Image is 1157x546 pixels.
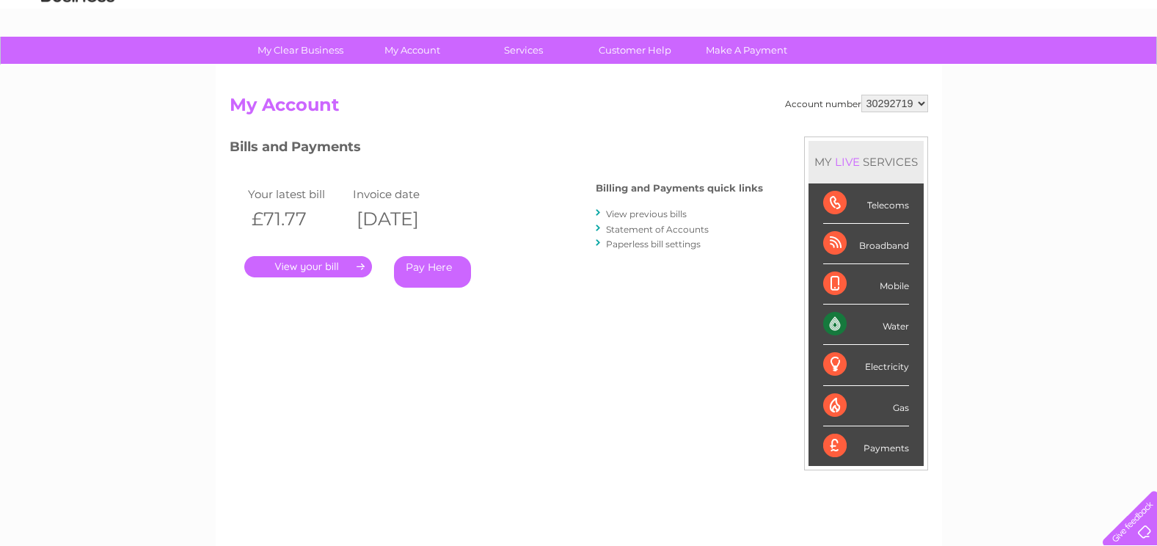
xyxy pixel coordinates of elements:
[40,38,115,83] img: logo.png
[349,184,455,204] td: Invoice date
[899,62,927,73] a: Water
[935,62,968,73] a: Energy
[823,224,909,264] div: Broadband
[977,62,1021,73] a: Telecoms
[1059,62,1095,73] a: Contact
[244,256,372,277] a: .
[596,183,763,194] h4: Billing and Payments quick links
[823,305,909,345] div: Water
[686,37,807,64] a: Make A Payment
[1029,62,1051,73] a: Blog
[823,183,909,224] div: Telecoms
[823,345,909,385] div: Electricity
[233,8,926,71] div: Clear Business is a trading name of Verastar Limited (registered in [GEOGRAPHIC_DATA] No. 3667643...
[244,204,350,234] th: £71.77
[832,155,863,169] div: LIVE
[394,256,471,288] a: Pay Here
[606,239,701,250] a: Paperless bill settings
[463,37,584,64] a: Services
[574,37,696,64] a: Customer Help
[230,136,763,162] h3: Bills and Payments
[823,386,909,426] div: Gas
[823,264,909,305] div: Mobile
[240,37,361,64] a: My Clear Business
[823,426,909,466] div: Payments
[880,7,982,26] a: 0333 014 3131
[230,95,928,123] h2: My Account
[1109,62,1143,73] a: Log out
[785,95,928,112] div: Account number
[349,204,455,234] th: [DATE]
[244,184,350,204] td: Your latest bill
[606,224,709,235] a: Statement of Accounts
[606,208,687,219] a: View previous bills
[809,141,924,183] div: MY SERVICES
[351,37,472,64] a: My Account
